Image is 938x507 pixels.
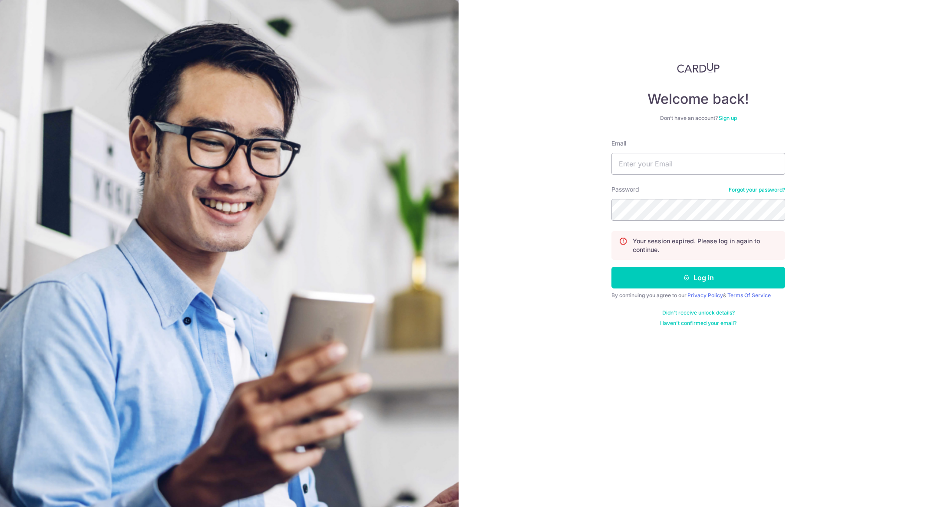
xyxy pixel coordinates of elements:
p: Your session expired. Please log in again to continue. [633,237,778,254]
button: Log in [611,267,785,288]
img: CardUp Logo [677,63,720,73]
label: Email [611,139,626,148]
div: By continuing you agree to our & [611,292,785,299]
a: Terms Of Service [727,292,771,298]
input: Enter your Email [611,153,785,175]
a: Forgot your password? [729,186,785,193]
a: Haven't confirmed your email? [660,320,737,327]
a: Didn't receive unlock details? [662,309,735,316]
a: Sign up [719,115,737,121]
h4: Welcome back! [611,90,785,108]
label: Password [611,185,639,194]
div: Don’t have an account? [611,115,785,122]
a: Privacy Policy [687,292,723,298]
